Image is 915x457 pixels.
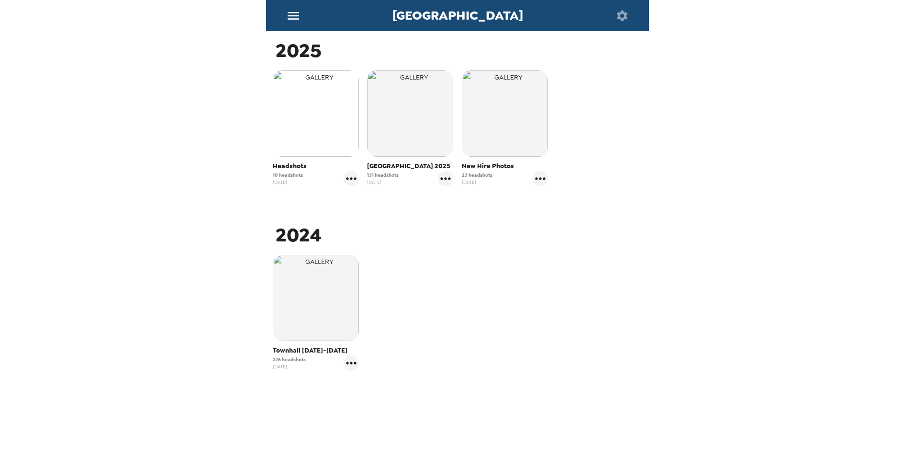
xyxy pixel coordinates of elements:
span: Townhall [DATE]-[DATE] [273,346,359,355]
span: Headshots [273,161,359,171]
img: gallery [367,70,453,157]
span: [DATE] [462,179,492,186]
button: gallery menu [438,171,453,186]
span: 10 headshots [273,171,303,179]
img: gallery [273,70,359,157]
span: [DATE] [273,179,303,186]
span: [GEOGRAPHIC_DATA] [392,9,523,22]
button: gallery menu [344,171,359,186]
span: New Hire Photos [462,161,548,171]
span: 23 headshots [462,171,492,179]
span: 276 headshots [273,356,306,363]
span: [DATE] [367,179,399,186]
button: gallery menu [344,355,359,371]
span: [GEOGRAPHIC_DATA] 2025 [367,161,453,171]
span: 2024 [276,222,322,248]
span: 2025 [276,38,322,63]
img: gallery [462,70,548,157]
img: gallery [273,255,359,341]
span: [DATE] [273,363,306,370]
span: 131 headshots [367,171,399,179]
button: gallery menu [533,171,548,186]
